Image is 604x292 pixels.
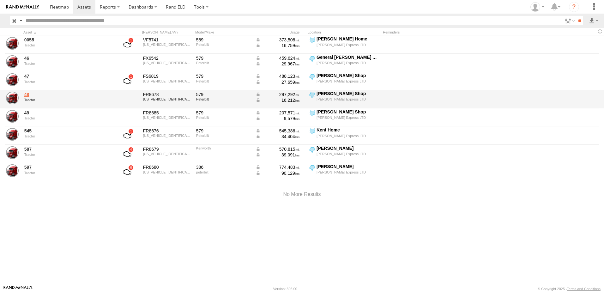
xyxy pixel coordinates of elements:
label: Click to View Current Location [308,91,380,108]
div: FR8678 [143,92,192,97]
div: © Copyright 2025 - [538,287,601,291]
div: undefined [24,98,111,102]
div: Data from Vehicle CANbus [256,43,300,48]
label: Search Filter Options [562,16,576,25]
div: Data from Vehicle CANbus [256,134,300,139]
label: Click to View Current Location [308,109,380,126]
div: FR8680 [143,164,192,170]
div: 579 [196,73,251,79]
a: 545 [24,128,111,134]
div: 1XPHD49X1CD144649 [143,170,192,174]
div: Peterbilt [196,116,251,119]
div: Peterbilt [196,134,251,137]
div: Data from Vehicle CANbus [256,146,300,152]
div: 1XPBD49X8LD664773 [143,134,192,137]
a: View Asset with Fault/s [115,37,139,52]
div: undefined [24,171,111,175]
div: [PERSON_NAME] Express LTD [317,61,379,65]
label: Search Query [18,16,23,25]
div: Peterbilt [196,97,251,101]
div: [PERSON_NAME] Express LTD [317,170,379,174]
img: rand-logo.svg [6,5,39,9]
div: undefined [24,134,111,138]
label: Click to View Current Location [308,54,380,71]
div: [PERSON_NAME] Express LTD [317,79,379,83]
div: Peterbilt [196,43,251,46]
label: Click to View Current Location [308,145,380,162]
div: 579 [196,110,251,116]
div: [PERSON_NAME] Express LTD [317,134,379,138]
div: undefined [24,153,111,156]
a: View Asset with Fault/s [115,128,139,143]
div: Kent Home [317,127,379,133]
div: Data from Vehicle CANbus [256,128,300,134]
a: View Asset Details [6,55,19,68]
div: [PERSON_NAME] Express LTD [317,152,379,156]
div: FR8676 [143,128,192,134]
div: Peterbilt [196,61,251,65]
div: FS6819 [143,73,192,79]
a: 587 [24,146,111,152]
div: peterbilt [196,170,251,174]
a: 48 [24,92,111,97]
div: Click to Sort [23,30,112,34]
div: undefined [24,80,111,84]
div: [PERSON_NAME]./Vin [142,30,193,34]
div: 1XPBDP9X5LD665686 [143,61,192,65]
div: Peterbilt [196,79,251,83]
label: Click to View Current Location [308,36,380,53]
a: View Asset with Fault/s [115,146,139,161]
a: View Asset Details [6,146,19,159]
div: 1XPBDP9X0LD665787 [143,79,192,83]
a: View Asset with Fault/s [115,164,139,179]
div: Reminders [383,30,484,34]
div: undefined [24,62,111,65]
a: View Asset Details [6,110,19,123]
div: Data from Vehicle CANbus [256,164,300,170]
a: View Asset Details [6,92,19,104]
a: 0055 [24,37,111,43]
div: Data from Vehicle CANbus [256,79,300,85]
label: Click to View Current Location [308,73,380,90]
a: 597 [24,164,111,170]
div: Data from Vehicle CANbus [256,73,300,79]
div: 589 [196,37,251,43]
div: Usage [255,30,305,34]
a: 47 [24,73,111,79]
div: [PERSON_NAME] Express LTD [317,97,379,101]
div: Data from Vehicle CANbus [256,92,300,97]
div: Location [308,30,380,34]
div: [PERSON_NAME] [317,145,379,151]
div: Data from Vehicle CANbus [256,37,300,43]
div: FR8685 [143,110,192,116]
label: Export results as... [588,16,599,25]
div: 1XPBD49X6PD860006 [143,97,192,101]
a: View Asset with Fault/s [115,73,139,88]
div: Data from Vehicle CANbus [256,61,300,67]
a: View Asset Details [6,37,19,50]
div: 1XPBDP9X0LD665692 [143,43,192,46]
div: [PERSON_NAME] Express LTD [317,43,379,47]
a: 46 [24,55,111,61]
div: FR8679 [143,146,192,152]
div: FX6542 [143,55,192,61]
a: View Asset Details [6,73,19,86]
div: [PERSON_NAME] Shop [317,91,379,96]
a: View Asset Details [6,164,19,177]
div: 579 [196,55,251,61]
div: [PERSON_NAME] Shop [317,73,379,78]
a: View Asset Details [6,128,19,141]
div: Kenworth [196,146,251,150]
div: Data from Vehicle CANbus [256,110,300,116]
span: Refresh [596,28,604,34]
a: 49 [24,110,111,116]
div: Data from Vehicle CANbus [256,55,300,61]
a: Terms and Conditions [567,287,601,291]
div: General [PERSON_NAME] Avon [317,54,379,60]
div: [PERSON_NAME] [317,164,379,169]
i: ? [569,2,579,12]
div: undefined [24,116,111,120]
label: Click to View Current Location [308,164,380,181]
div: [PERSON_NAME] Home [317,36,379,42]
div: Tim Zylstra [528,2,547,12]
